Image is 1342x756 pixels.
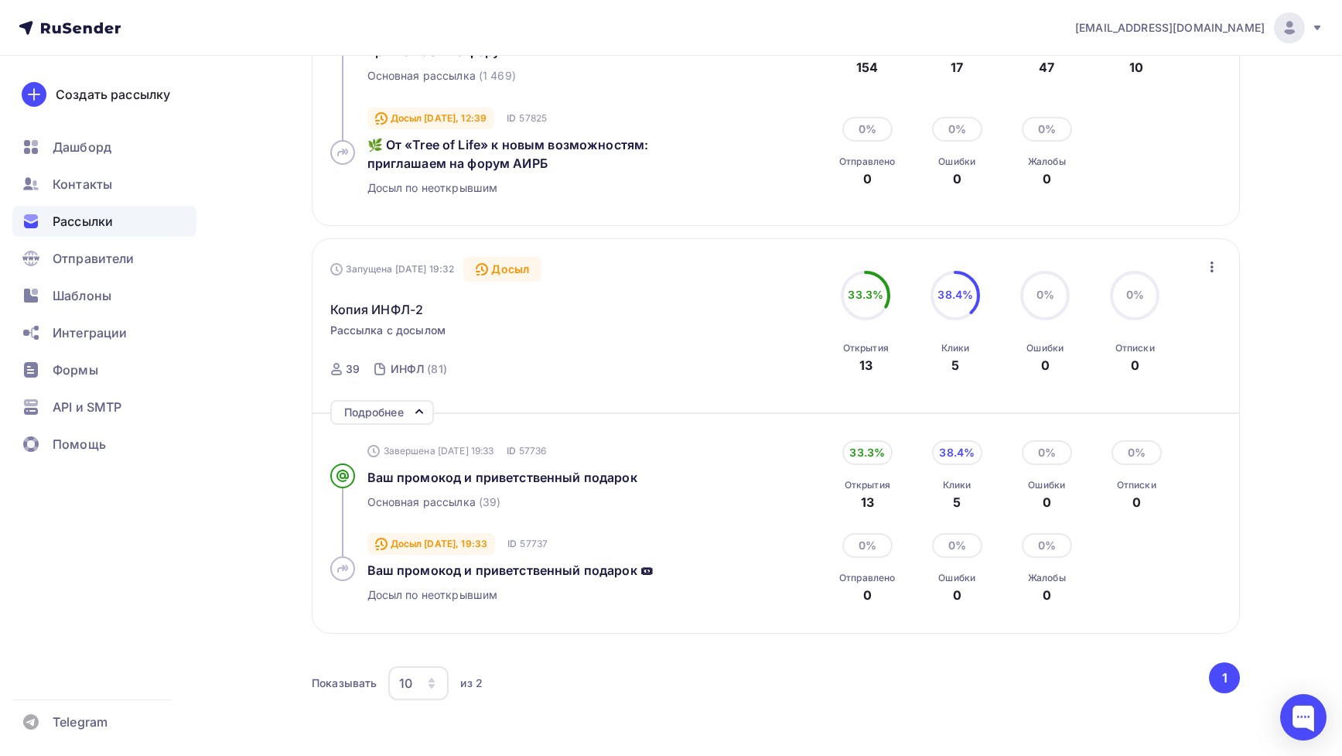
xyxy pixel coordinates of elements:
div: ИНФЛ [391,361,425,377]
a: Ваш промокод и приветственный подарок [367,468,720,487]
span: (39) [479,494,501,510]
span: Ваш промокод и приветственный подарок 🎟 [367,563,653,578]
div: 10 [399,674,412,693]
div: 13 [859,356,872,375]
div: Создать рассылку [56,85,170,104]
a: Формы [12,354,196,385]
div: Клики [941,342,970,354]
a: Ваш промокод и приветственный подарок 🎟 [367,561,720,580]
div: 33.3% [842,440,893,465]
div: 0% [1022,440,1072,465]
span: Отправители [53,249,135,268]
div: 0 [938,586,975,604]
span: Досыл по неоткрывшим [367,587,498,603]
div: 38.4% [932,440,982,465]
span: (1 469) [479,68,516,84]
div: 0% [1112,440,1162,465]
div: 0% [842,117,893,142]
div: Клики [943,479,971,491]
span: Рассылка с досылом [330,323,446,338]
span: Основная рассылка [367,68,476,84]
button: 10 [388,665,449,701]
div: Жалобы [1028,572,1066,584]
a: Рассылки [12,206,196,237]
div: 154 [845,58,890,77]
div: 5 [943,493,971,511]
span: Дашборд [53,138,111,156]
span: 57825 [519,111,547,125]
div: Жалобы [1028,156,1066,168]
a: Дашборд [12,132,196,162]
div: 10 [1117,58,1156,77]
span: Формы [53,361,98,379]
div: 0% [932,533,982,558]
span: 0% [1036,288,1054,301]
a: Отправители [12,243,196,274]
span: Рассылки [53,212,113,231]
div: 0 [1041,356,1050,375]
div: 0 [1028,169,1066,188]
div: Ошибки [938,572,975,584]
span: ID [507,536,517,552]
div: 0 [1028,493,1065,511]
span: Основная рассылка [367,494,476,510]
div: 17 [943,58,971,77]
div: 0 [1131,356,1139,375]
div: Отправлено [839,572,895,584]
div: Отправлено [839,156,895,168]
div: 0% [932,117,982,142]
div: 0% [1022,117,1072,142]
div: Ошибки [1028,479,1065,491]
a: ИНФЛ (81) [389,357,449,381]
div: Ошибки [938,156,975,168]
span: ID [507,443,516,459]
div: Отписки [1117,479,1156,491]
a: [EMAIL_ADDRESS][DOMAIN_NAME] [1075,12,1323,43]
div: 39 [346,361,360,377]
span: ID [507,111,516,126]
div: 0 [1117,493,1156,511]
a: Шаблоны [12,280,196,311]
div: Досыл [DATE], 19:33 [367,533,496,555]
div: (81) [427,361,447,377]
div: 0 [938,169,975,188]
div: из 2 [460,676,483,691]
span: Telegram [53,713,108,731]
div: Ошибки [1026,342,1064,354]
ul: Pagination [1207,662,1241,693]
span: Интеграции [53,323,127,342]
span: Завершена [DATE] 19:33 [384,444,494,457]
div: 5 [951,356,959,375]
div: 0 [839,169,895,188]
span: 33.3% [848,288,883,301]
div: Показывать [312,676,377,691]
span: 0% [1126,288,1144,301]
div: 0% [842,533,893,558]
div: 0 [839,586,895,604]
div: 0% [1022,533,1072,558]
a: 🌿 От «Tree of Life» к новым возможностям: приглашаем на форум АИРБ [367,135,720,173]
div: Открытия [845,479,890,491]
span: 🌿 От «Tree of Life» к новым возможностям: приглашаем на форум АИРБ [367,137,649,171]
div: Отписки [1115,342,1155,354]
div: Подробнее [344,403,404,422]
div: Досыл [463,257,541,282]
div: Досыл [DATE], 12:39 [367,108,495,129]
span: Контакты [53,175,112,193]
span: API и SMTP [53,398,121,416]
div: Открытия [843,342,889,354]
span: [EMAIL_ADDRESS][DOMAIN_NAME] [1075,20,1265,36]
span: Копия ИНФЛ-2 [330,300,424,319]
div: 13 [845,493,890,511]
button: Go to page 1 [1209,662,1240,693]
a: Контакты [12,169,196,200]
span: Шаблоны [53,286,111,305]
div: 0 [1028,586,1066,604]
span: Помощь [53,435,106,453]
span: 57736 [519,444,547,457]
span: 57737 [520,537,548,550]
span: Досыл по неоткрывшим [367,180,498,196]
span: 38.4% [937,288,973,301]
div: 47 [1028,58,1065,77]
span: Ваш промокод и приветственный подарок [367,470,637,485]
